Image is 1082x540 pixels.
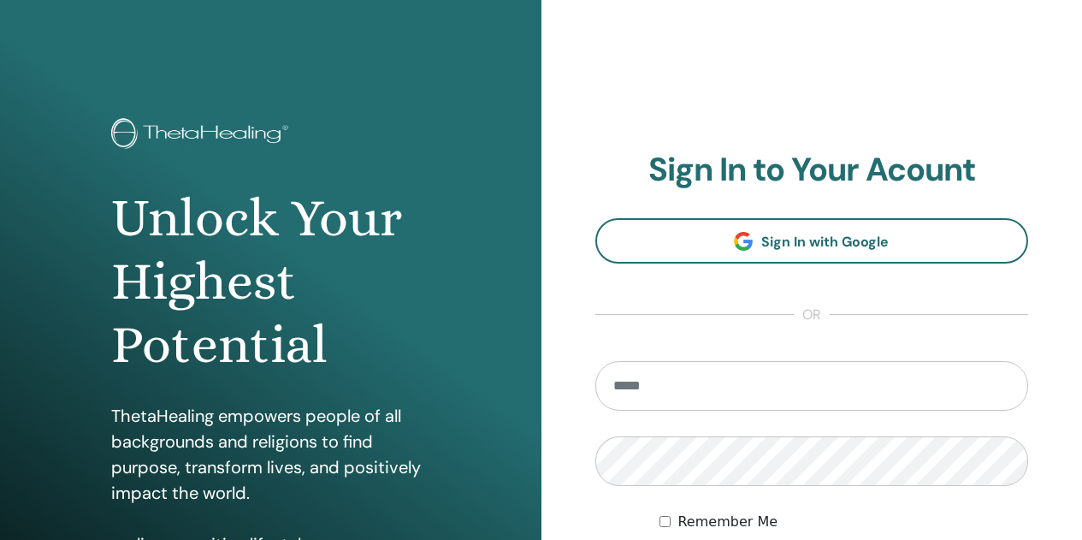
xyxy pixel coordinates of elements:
[659,512,1028,532] div: Keep me authenticated indefinitely or until I manually logout
[794,305,830,325] span: or
[761,233,889,251] span: Sign In with Google
[111,187,429,377] h1: Unlock Your Highest Potential
[677,512,778,532] label: Remember Me
[111,403,429,506] p: ThetaHealing empowers people of all backgrounds and religions to find purpose, transform lives, a...
[595,218,1029,264] a: Sign In with Google
[595,151,1029,190] h2: Sign In to Your Acount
